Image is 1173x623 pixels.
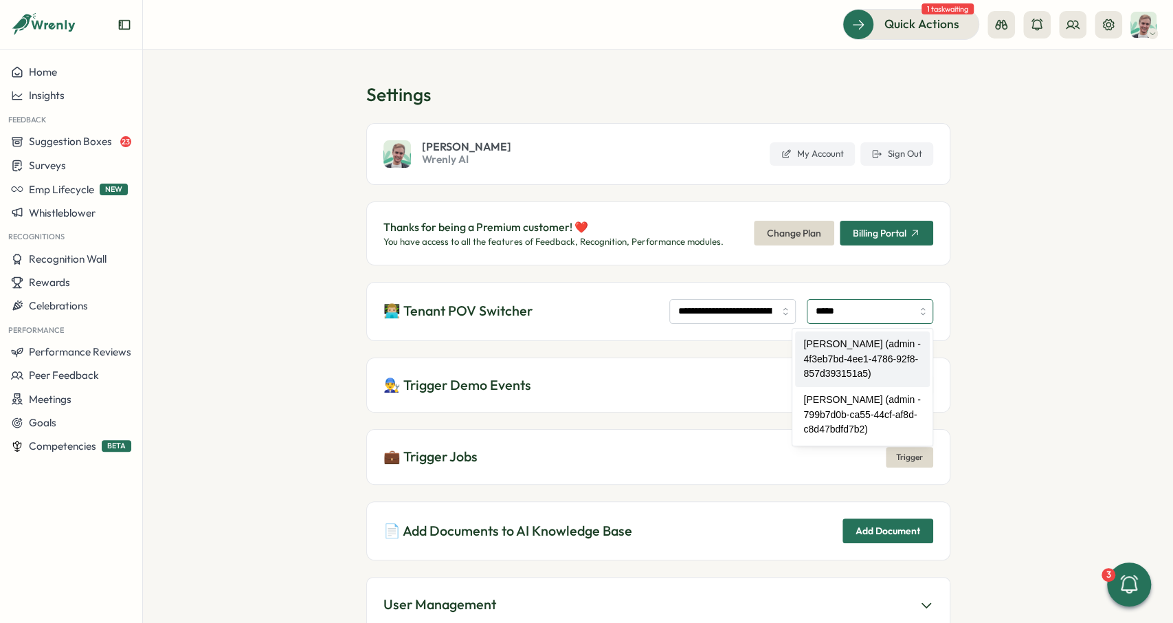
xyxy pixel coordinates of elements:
span: 23 [120,136,131,147]
span: Sign Out [888,148,922,160]
span: Change Plan [767,221,821,245]
span: My Account [797,148,844,160]
span: Competencies [29,439,96,452]
span: Rewards [29,276,70,289]
img: Matt Brooks [383,140,411,168]
p: Thanks for being a Premium customer! ❤️ [383,219,724,236]
img: Matt Brooks [1130,12,1157,38]
span: Trigger [896,448,923,467]
button: Expand sidebar [118,18,131,32]
button: 3 [1107,562,1151,606]
p: 📄 Add Documents to AI Knowledge Base [383,521,632,542]
p: You have access to all the features of Feedback, Recognition, Performance modules. [383,236,724,248]
div: User Management [383,594,496,615]
span: NEW [100,184,128,195]
span: [PERSON_NAME] [422,141,511,152]
button: Change Plan [754,221,834,245]
span: Add Document [856,519,920,543]
span: Surveys [29,159,66,172]
span: Suggestion Boxes [29,135,112,148]
p: 💼 Trigger Jobs [383,446,478,468]
button: Quick Actions [842,9,979,39]
span: Billing Portal [853,228,906,238]
span: Emp Lifecycle [29,183,94,196]
span: 1 task waiting [921,3,974,14]
span: Goals [29,416,56,429]
span: Meetings [29,393,71,406]
span: Insights [29,89,65,102]
span: Celebrations [29,299,88,312]
h1: Settings [366,83,950,107]
div: [PERSON_NAME] (admin - 4f3eb7bd-4ee1-4786-92f8-857d393151a5) [795,331,929,387]
p: 👨‍🔧 Trigger Demo Events [383,375,531,396]
button: Trigger [886,447,933,468]
div: 3 [1102,568,1115,582]
button: User Management [383,594,933,615]
span: Quick Actions [884,15,959,33]
p: 👨🏼‍💻 Tenant POV Switcher [383,300,533,322]
div: [PERSON_NAME] (admin - 799b7d0b-ca55-44cf-af8d-c8d47bdfd7b2) [795,387,929,443]
span: Peer Feedback [29,369,99,382]
span: Performance Reviews [29,345,131,358]
button: Billing Portal [840,221,933,245]
a: My Account [770,142,855,166]
button: Sign Out [860,142,933,166]
span: BETA [102,440,131,452]
span: Home [29,65,57,78]
span: Whistleblower [29,206,96,219]
span: Recognition Wall [29,252,107,265]
button: Add Document [842,518,933,543]
span: Wrenly AI [422,152,511,167]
